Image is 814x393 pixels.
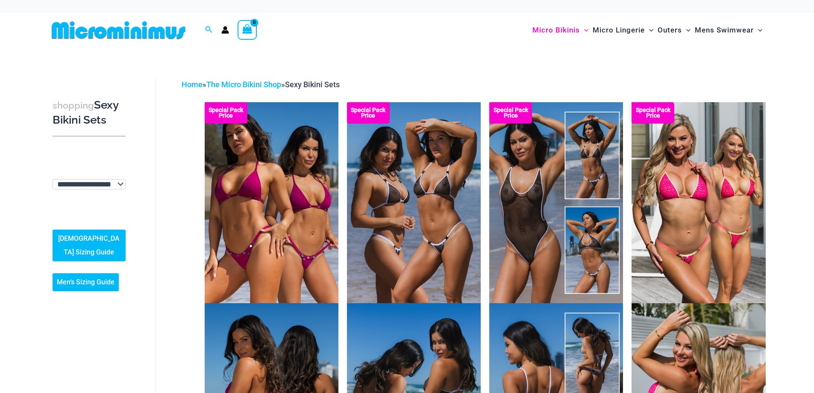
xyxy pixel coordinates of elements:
[593,19,645,41] span: Micro Lingerie
[632,107,674,118] b: Special Pack Price
[53,230,126,261] a: [DEMOGRAPHIC_DATA] Sizing Guide
[182,80,340,89] span: » »
[238,20,257,40] a: View Shopping Cart, empty
[530,17,591,43] a: Micro BikinisMenu ToggleMenu Toggle
[754,19,762,41] span: Menu Toggle
[591,17,655,43] a: Micro LingerieMenu ToggleMenu Toggle
[693,17,764,43] a: Mens SwimwearMenu ToggleMenu Toggle
[580,19,588,41] span: Menu Toggle
[182,80,203,89] a: Home
[205,102,338,303] img: Collection Pack F
[632,102,765,303] img: Tri Top Pack F
[529,16,766,44] nav: Site Navigation
[205,25,213,35] a: Search icon link
[489,107,532,118] b: Special Pack Price
[221,26,229,34] a: Account icon link
[53,179,126,189] select: wpc-taxonomy-pa_fabric-type-746009
[655,17,693,43] a: OutersMenu ToggleMenu Toggle
[53,98,126,127] h3: Sexy Bikini Sets
[645,19,653,41] span: Menu Toggle
[658,19,682,41] span: Outers
[682,19,691,41] span: Menu Toggle
[285,80,340,89] span: Sexy Bikini Sets
[53,273,119,291] a: Men’s Sizing Guide
[532,19,580,41] span: Micro Bikinis
[695,19,754,41] span: Mens Swimwear
[205,107,247,118] b: Special Pack Price
[53,100,94,111] span: shopping
[347,107,390,118] b: Special Pack Price
[206,80,281,89] a: The Micro Bikini Shop
[347,102,481,303] img: Top Bum Pack
[489,102,623,303] img: Collection Pack
[48,21,189,40] img: MM SHOP LOGO FLAT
